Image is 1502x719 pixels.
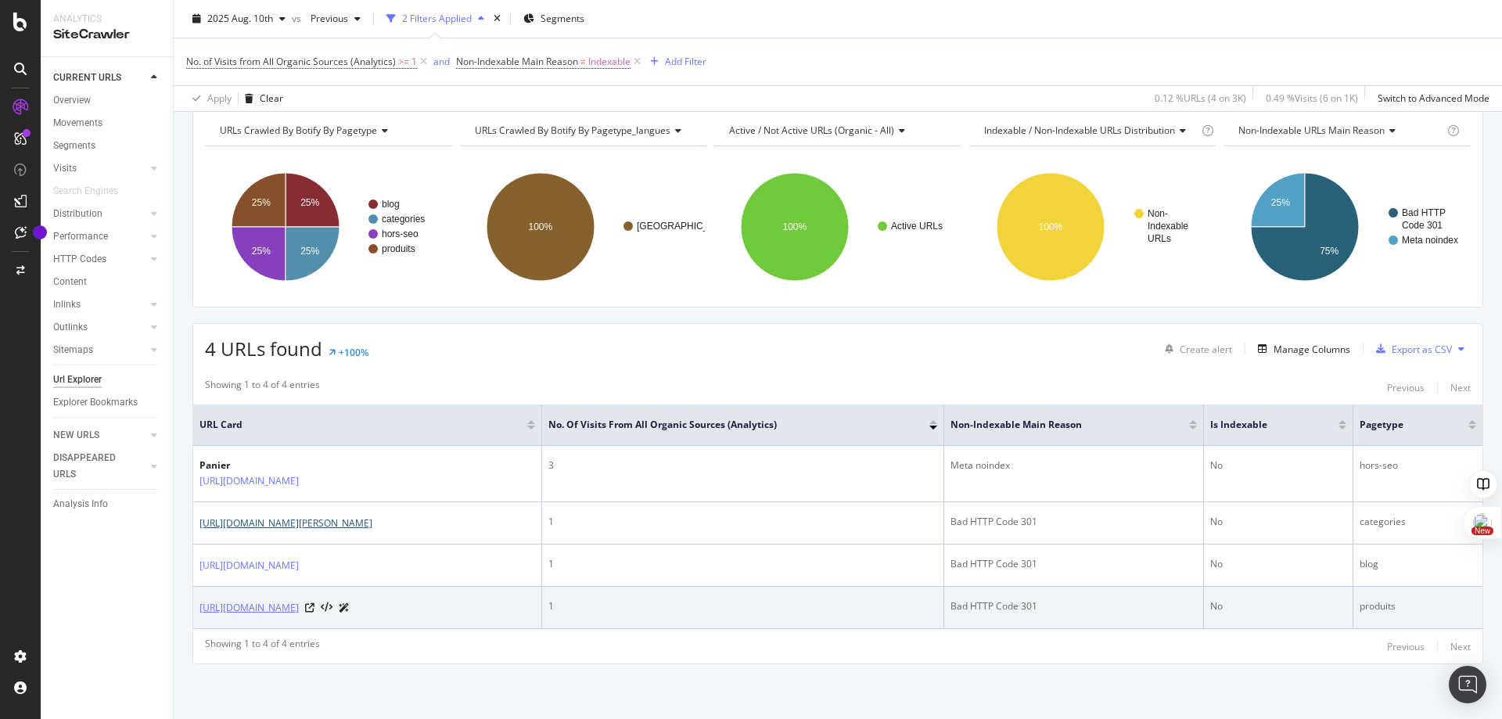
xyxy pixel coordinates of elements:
a: Performance [53,228,146,245]
a: Content [53,274,162,290]
text: Code 301 [1402,220,1443,231]
span: URLs Crawled By Botify By pagetype_langues [475,124,670,137]
h4: URLs Crawled By Botify By pagetype_langues [472,118,694,143]
text: 25% [252,197,271,208]
div: Movements [53,115,102,131]
text: Non- [1148,208,1168,219]
span: Non-Indexable Main Reason [950,418,1165,432]
a: HTTP Codes [53,251,146,268]
div: Clear [260,92,283,105]
span: Active / Not Active URLs (organic - all) [729,124,894,137]
div: Bad HTTP Code 301 [950,557,1196,571]
div: A chart. [205,159,450,295]
text: Bad HTTP [1402,207,1446,218]
div: Inlinks [53,297,81,313]
div: 1 [548,599,937,613]
a: CURRENT URLS [53,70,146,86]
text: produits [382,243,415,254]
div: CURRENT URLS [53,70,121,86]
button: Clear [239,86,283,111]
div: 0.12 % URLs ( 4 on 3K ) [1155,92,1246,105]
text: hors-seo [382,228,419,239]
span: Non-Indexable Main Reason [456,55,578,68]
a: DISAPPEARED URLS [53,450,146,483]
div: 1 [548,515,937,529]
span: Indexable / Non-Indexable URLs distribution [984,124,1175,137]
a: NEW URLS [53,427,146,444]
a: [URL][DOMAIN_NAME] [199,473,299,489]
button: Previous [1387,378,1425,397]
span: ≠ [580,55,586,68]
a: Overview [53,92,162,109]
div: Visits [53,160,77,177]
div: Domaine [82,92,120,102]
svg: A chart. [969,159,1216,295]
div: +100% [339,346,368,359]
div: times [490,11,504,27]
span: 2025 Aug. 10th [207,12,273,25]
button: Previous [1387,637,1425,656]
a: Url Explorer [53,372,162,388]
span: Previous [304,12,348,25]
span: 1 [411,51,417,73]
div: 0.49 % Visits ( 6 on 1K ) [1266,92,1358,105]
div: Manage Columns [1274,343,1350,356]
a: [URL][DOMAIN_NAME] [199,600,299,616]
button: Export as CSV [1370,336,1452,361]
div: Showing 1 to 4 of 4 entries [205,637,320,656]
div: 3 [548,458,937,473]
button: Next [1450,378,1471,397]
div: Add Filter [665,55,706,68]
div: Create alert [1180,343,1232,356]
div: Domaine: [DOMAIN_NAME] [41,41,177,53]
img: tab_keywords_by_traffic_grey.svg [180,91,192,103]
button: 2025 Aug. 10th [186,6,292,31]
button: Next [1450,637,1471,656]
span: URLs Crawled By Botify By pagetype [220,124,377,137]
a: Movements [53,115,162,131]
div: Url Explorer [53,372,102,388]
svg: A chart. [1224,159,1471,295]
button: Segments [517,6,591,31]
button: Apply [186,86,232,111]
div: and [433,55,450,68]
div: Content [53,274,87,290]
div: Mots-clés [197,92,236,102]
div: Overview [53,92,91,109]
button: View HTML Source [321,602,332,613]
a: Outlinks [53,319,146,336]
div: Switch to Advanced Mode [1378,92,1489,105]
h4: Active / Not Active URLs [726,118,947,143]
text: 100% [1038,221,1062,232]
a: [URL][DOMAIN_NAME][PERSON_NAME] [199,516,372,531]
h4: Non-Indexable URLs Main Reason [1235,118,1444,143]
div: 2 Filters Applied [402,12,472,25]
a: Explorer Bookmarks [53,394,162,411]
div: Showing 1 to 4 of 4 entries [205,378,320,397]
span: 4 URLs found [205,336,322,361]
a: Inlinks [53,297,146,313]
span: Is Indexable [1210,418,1315,432]
span: Segments [541,12,584,25]
img: website_grey.svg [25,41,38,53]
div: No [1210,458,1346,473]
a: Visit Online Page [305,603,314,613]
div: Analytics [53,13,160,26]
span: Non-Indexable URLs Main Reason [1238,124,1385,137]
button: Previous [304,6,367,31]
div: Bad HTTP Code 301 [950,599,1196,613]
div: categories [1360,515,1476,529]
div: Tooltip anchor [33,225,47,239]
div: No [1210,599,1346,613]
div: No [1210,515,1346,529]
a: Analysis Info [53,496,162,512]
div: Export as CSV [1392,343,1452,356]
a: Distribution [53,206,146,222]
div: Next [1450,381,1471,394]
button: Switch to Advanced Mode [1371,86,1489,111]
div: Apply [207,92,232,105]
h4: Indexable / Non-Indexable URLs Distribution [981,118,1198,143]
a: Search Engines [53,183,134,200]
